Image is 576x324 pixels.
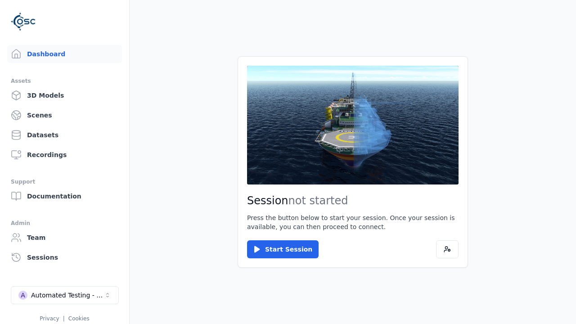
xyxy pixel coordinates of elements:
img: Logo [11,9,36,34]
a: 3D Models [7,86,122,104]
div: Automated Testing - Playwright [31,291,104,300]
a: Cookies [68,315,90,322]
div: A [18,291,27,300]
a: Documentation [7,187,122,205]
span: | [63,315,65,322]
a: Privacy [40,315,59,322]
div: Support [11,176,118,187]
a: Datasets [7,126,122,144]
div: Assets [11,76,118,86]
p: Press the button below to start your session. Once your session is available, you can then procee... [247,213,459,231]
a: Recordings [7,146,122,164]
button: Select a workspace [11,286,119,304]
a: Dashboard [7,45,122,63]
div: Admin [11,218,118,229]
button: Start Session [247,240,319,258]
a: Team [7,229,122,247]
span: not started [288,194,348,207]
a: Scenes [7,106,122,124]
h2: Session [247,193,459,208]
a: Sessions [7,248,122,266]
